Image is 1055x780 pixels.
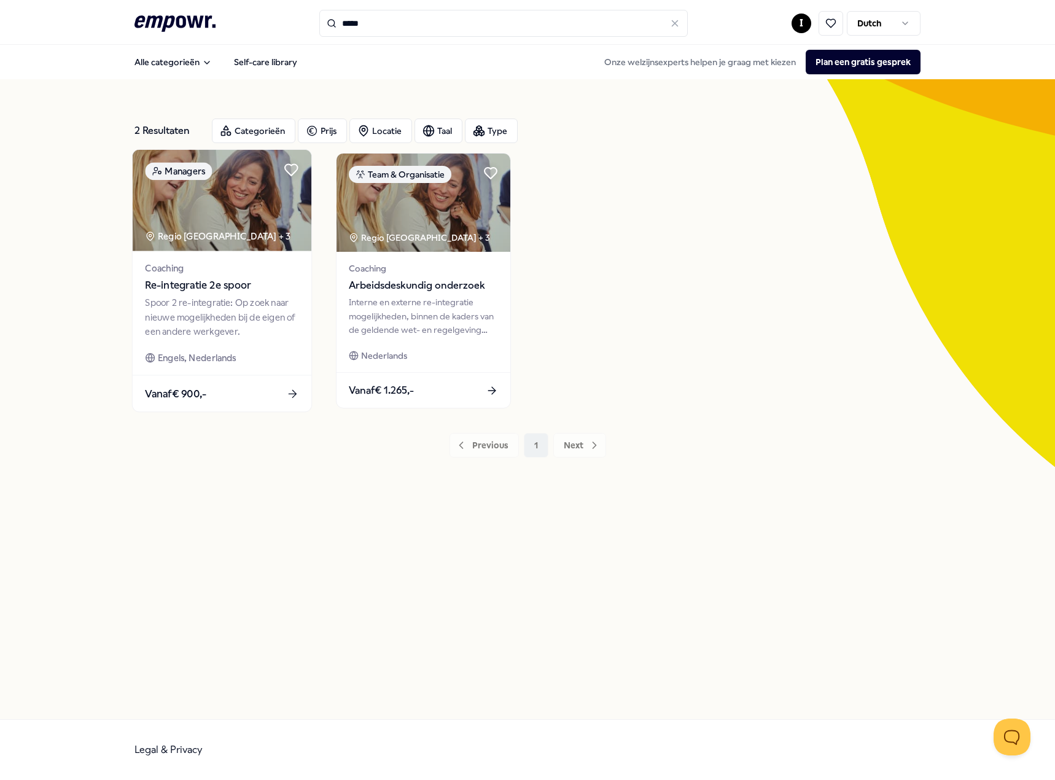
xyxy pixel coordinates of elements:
[145,162,212,180] div: Managers
[145,229,290,243] div: Regio [GEOGRAPHIC_DATA] + 3
[134,744,203,755] a: Legal & Privacy
[125,50,307,74] nav: Main
[319,10,688,37] input: Search for products, categories or subcategories
[465,119,518,143] button: Type
[224,50,307,74] a: Self-care library
[361,349,407,362] span: Nederlands
[594,50,921,74] div: Onze welzijnsexperts helpen je graag met kiezen
[125,50,222,74] button: Alle categorieën
[806,50,921,74] button: Plan een gratis gesprek
[349,383,414,399] span: Vanaf € 1.265,-
[349,166,451,183] div: Team & Organisatie
[145,261,298,275] span: Coaching
[212,119,295,143] button: Categorieën
[336,153,511,408] a: package imageTeam & OrganisatieRegio [GEOGRAPHIC_DATA] + 3CoachingArbeidsdeskundig onderzoekInter...
[132,149,313,413] a: package imageManagersRegio [GEOGRAPHIC_DATA] + 3CoachingRe-integratie 2e spoorSpoor 2 re-integrat...
[298,119,347,143] button: Prijs
[349,278,498,294] span: Arbeidsdeskundig onderzoek
[145,278,298,294] span: Re-integratie 2e spoor
[792,14,811,33] button: I
[349,119,412,143] button: Locatie
[349,262,498,275] span: Coaching
[337,154,510,252] img: package image
[134,119,202,143] div: 2 Resultaten
[349,295,498,337] div: Interne en externe re-integratie mogelijkheden, binnen de kaders van de geldende wet- en regelgev...
[415,119,462,143] button: Taal
[133,150,311,251] img: package image
[145,296,298,338] div: Spoor 2 re-integratie: Op zoek naar nieuwe mogelijkheden bij de eigen of een andere werkgever.
[349,231,490,244] div: Regio [GEOGRAPHIC_DATA] + 3
[994,719,1030,755] iframe: Help Scout Beacon - Open
[145,386,206,402] span: Vanaf € 900,-
[158,351,236,365] span: Engels, Nederlands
